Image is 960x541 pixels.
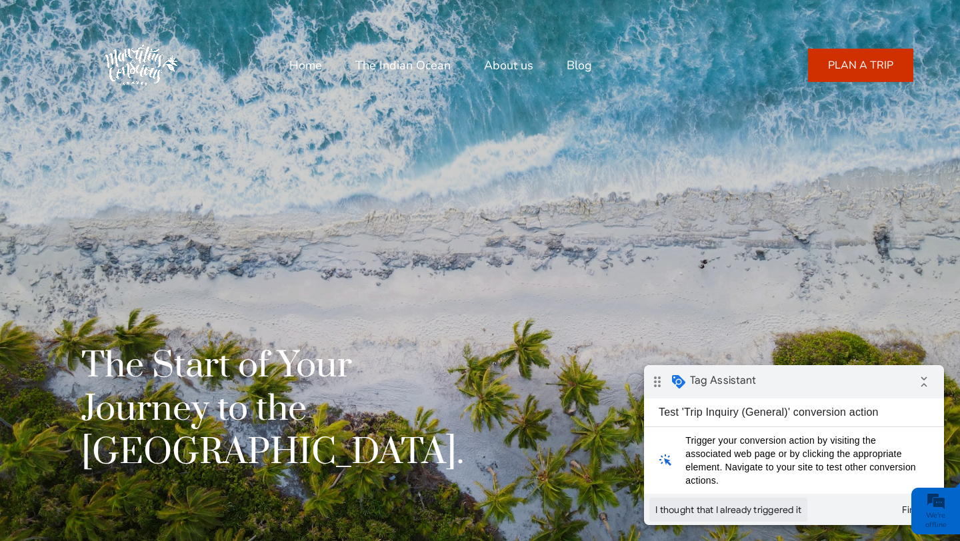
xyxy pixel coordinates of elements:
[11,82,33,109] i: web_traffic
[289,49,322,81] a: Home
[567,49,592,81] a: Blog
[267,3,293,30] i: Collapse debug badge
[81,344,464,474] h1: The Start of Your Journey to the [GEOGRAPHIC_DATA].
[5,133,163,157] button: I thought that I already triggered it
[808,49,913,82] a: PLAN A TRIP
[355,49,451,81] a: The Indian Ocean
[46,9,112,22] span: Tag Assistant
[915,511,957,530] div: We're offline
[41,69,278,122] span: Trigger your conversion action by visiting the associated web page or by clicking the appropriate...
[484,49,533,81] a: About us
[247,133,295,157] button: Finish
